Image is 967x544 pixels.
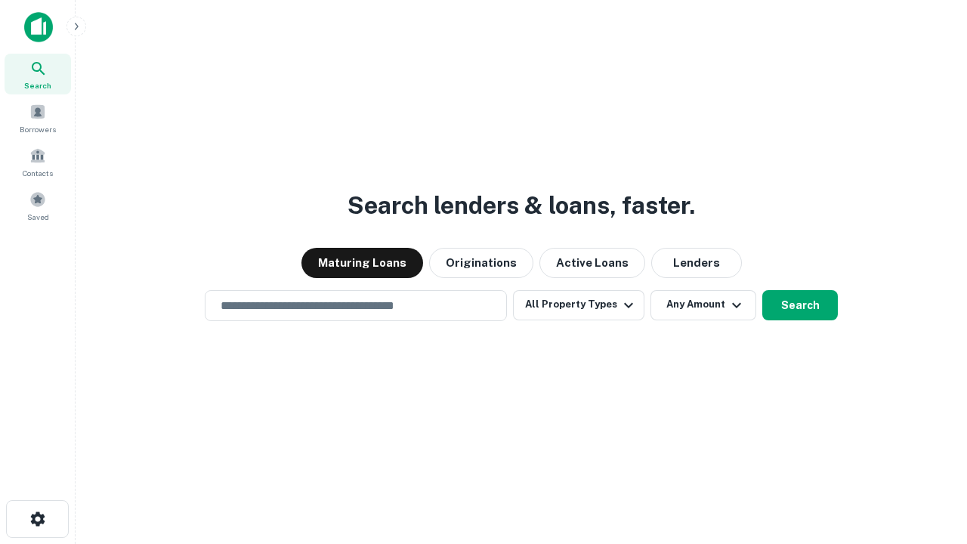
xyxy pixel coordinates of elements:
[5,54,71,94] a: Search
[20,123,56,135] span: Borrowers
[5,97,71,138] a: Borrowers
[539,248,645,278] button: Active Loans
[23,167,53,179] span: Contacts
[27,211,49,223] span: Saved
[891,423,967,496] iframe: Chat Widget
[651,248,742,278] button: Lenders
[24,79,51,91] span: Search
[24,12,53,42] img: capitalize-icon.png
[348,187,695,224] h3: Search lenders & loans, faster.
[301,248,423,278] button: Maturing Loans
[429,248,533,278] button: Originations
[650,290,756,320] button: Any Amount
[513,290,644,320] button: All Property Types
[762,290,838,320] button: Search
[5,185,71,226] a: Saved
[5,141,71,182] a: Contacts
